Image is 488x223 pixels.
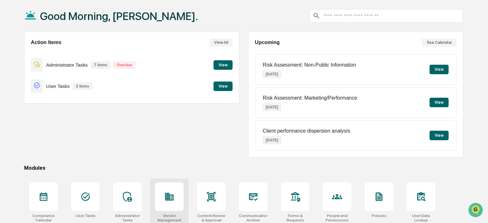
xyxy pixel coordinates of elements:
button: View [430,98,449,107]
div: People and Permissions [323,213,351,222]
p: Risk Assessment: Marketing/Performance [263,95,357,101]
a: View [213,83,233,89]
p: 2 items [73,83,92,90]
p: Overdue [113,62,135,69]
button: View All [210,38,233,47]
button: View [213,82,233,91]
iframe: Open customer support [468,202,485,219]
div: We're available if you need us! [22,55,80,60]
button: View [430,65,449,74]
div: Start new chat [22,49,104,55]
a: View [213,62,233,68]
a: 🗄️Attestations [44,77,81,89]
h2: Action Items [31,40,61,45]
div: Vendor Management [155,213,184,222]
button: View [430,131,449,140]
div: 🖐️ [6,81,11,86]
div: Policies [372,213,386,218]
div: Modules [24,165,463,171]
div: Forms & Requests [281,213,309,222]
p: [DATE] [263,136,281,144]
span: Data Lookup [13,92,40,98]
button: View [213,60,233,70]
div: User Tasks [76,213,96,218]
div: Content Review & Approval [197,213,226,222]
p: Administrator Tasks [46,62,88,68]
button: See Calendar [422,38,457,47]
a: 🖐️Preclearance [4,77,44,89]
p: User Tasks [46,83,70,89]
p: How can we help? [6,13,116,23]
span: Preclearance [13,80,41,86]
div: Communications Archive [239,213,268,222]
p: Client performance dispersion analysis [263,128,350,134]
p: Risk Assessment: Non-Public Information [263,62,356,68]
h2: Upcoming [255,40,280,45]
div: 🔎 [6,93,11,98]
p: 7 items [91,62,110,69]
div: Administrator Tasks [113,213,142,222]
span: Attestations [52,80,79,86]
a: Powered byPylon [45,107,77,112]
img: 1746055101610-c473b297-6a78-478c-a979-82029cc54cd1 [6,49,18,60]
p: [DATE] [263,103,281,111]
a: 🔎Data Lookup [4,89,43,101]
span: Pylon [63,108,77,112]
div: Compliance Calendar [29,213,58,222]
div: 🗄️ [46,81,51,86]
p: [DATE] [263,70,281,78]
button: Start new chat [108,50,116,58]
div: User Data Lookup [407,213,435,222]
h1: Good Morning, [PERSON_NAME]. [40,10,198,23]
